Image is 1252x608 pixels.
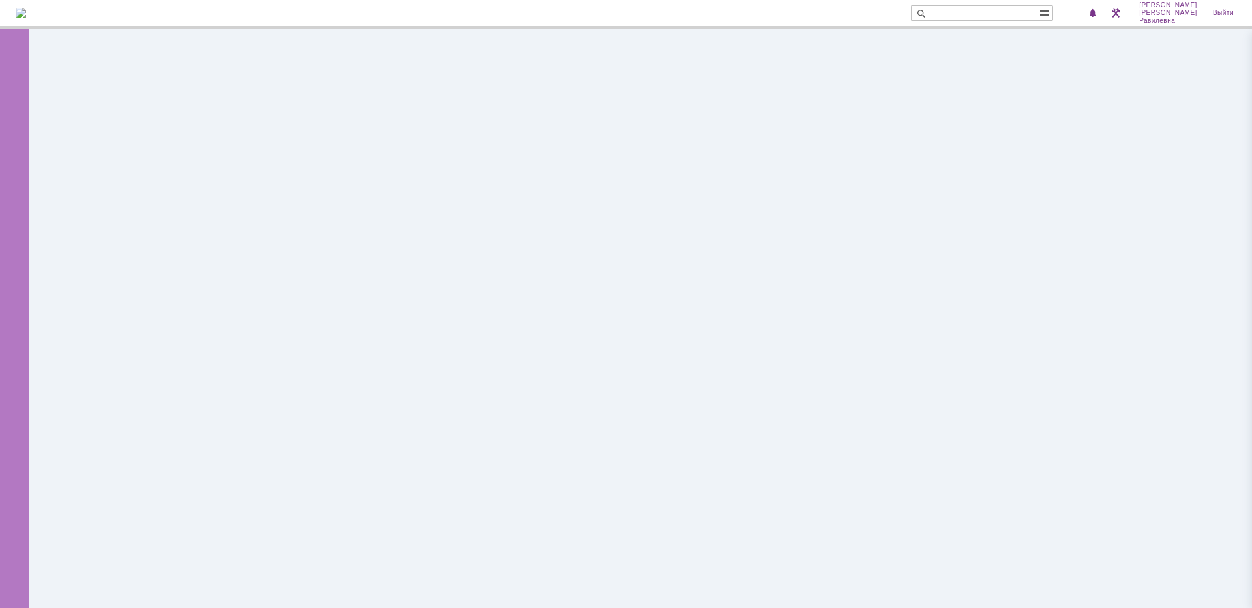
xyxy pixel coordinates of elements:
span: [PERSON_NAME] [1139,1,1197,9]
img: logo [16,8,26,18]
span: Равилевна [1139,17,1197,25]
span: [PERSON_NAME] [1139,9,1197,17]
a: Перейти на домашнюю страницу [16,8,26,18]
span: Расширенный поиск [1039,6,1052,18]
a: Перейти в интерфейс администратора [1108,5,1124,21]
